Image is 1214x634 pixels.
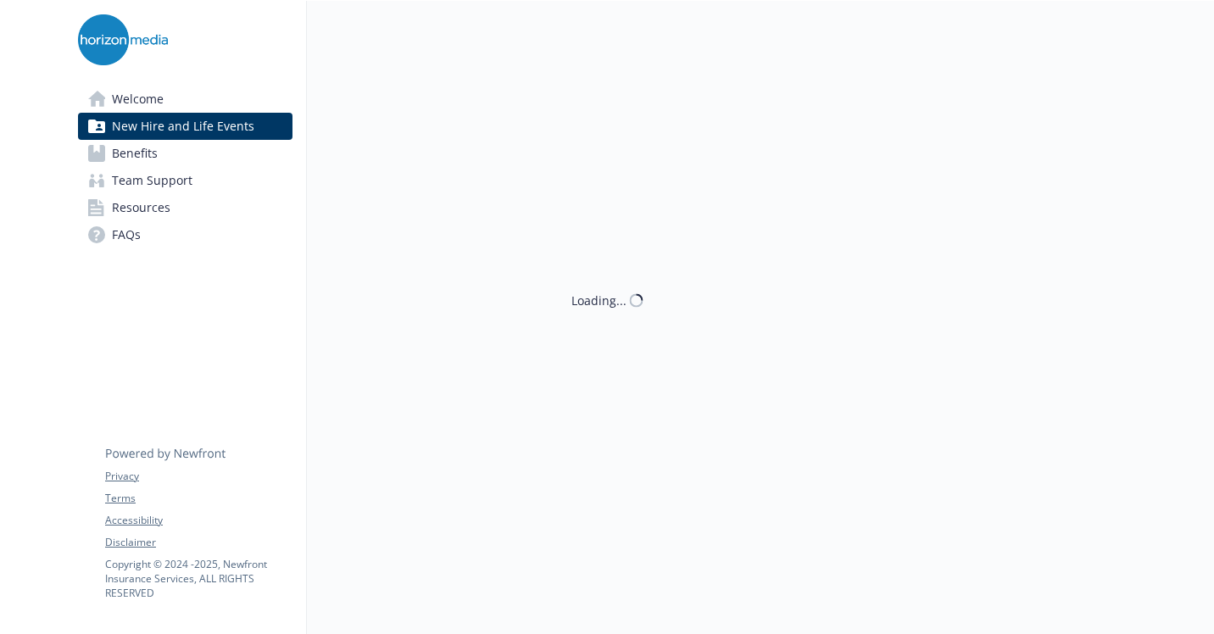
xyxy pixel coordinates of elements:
[78,113,292,140] a: New Hire and Life Events
[105,535,292,550] a: Disclaimer
[78,221,292,248] a: FAQs
[105,491,292,506] a: Terms
[105,557,292,600] p: Copyright © 2024 - 2025 , Newfront Insurance Services, ALL RIGHTS RESERVED
[78,194,292,221] a: Resources
[112,221,141,248] span: FAQs
[112,86,164,113] span: Welcome
[78,167,292,194] a: Team Support
[105,469,292,484] a: Privacy
[112,113,254,140] span: New Hire and Life Events
[105,513,292,528] a: Accessibility
[112,140,158,167] span: Benefits
[112,194,170,221] span: Resources
[78,140,292,167] a: Benefits
[78,86,292,113] a: Welcome
[571,292,626,309] div: Loading...
[112,167,192,194] span: Team Support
